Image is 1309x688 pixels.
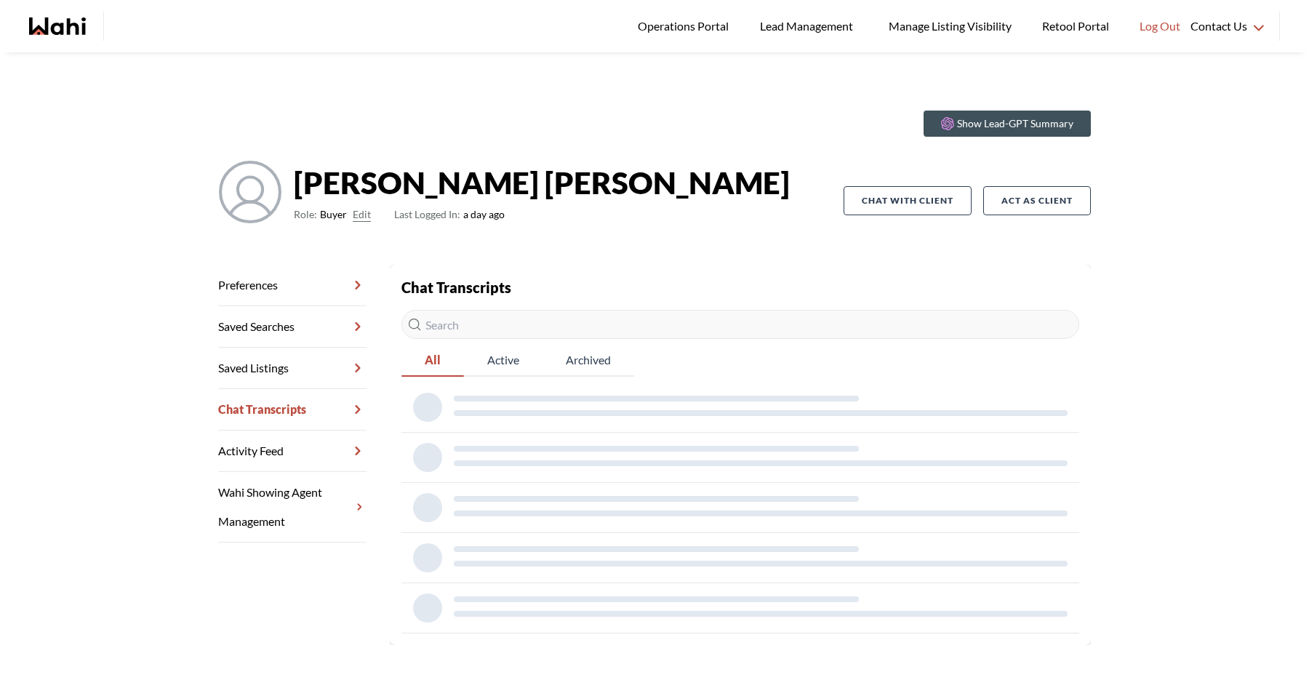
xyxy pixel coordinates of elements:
button: Chat with client [844,186,972,215]
input: Search [401,310,1079,339]
a: Preferences [218,265,367,306]
a: Wahi homepage [29,17,86,35]
p: Show Lead-GPT Summary [957,116,1073,131]
a: Saved Searches [218,306,367,348]
button: Archived [543,345,634,377]
strong: [PERSON_NAME] [PERSON_NAME] [294,161,790,204]
span: All [401,345,464,375]
span: Manage Listing Visibility [884,17,1016,36]
a: Chat Transcripts [218,389,367,431]
button: Show Lead-GPT Summary [924,111,1091,137]
span: Retool Portal [1042,17,1113,36]
span: Last Logged In: [394,208,460,220]
span: Role: [294,206,317,223]
button: All [401,345,464,377]
span: Archived [543,345,634,375]
button: Edit [353,206,371,223]
a: Saved Listings [218,348,367,389]
button: Active [464,345,543,377]
span: Operations Portal [638,17,734,36]
span: Log Out [1140,17,1180,36]
strong: Chat Transcripts [401,279,511,296]
span: Lead Management [760,17,858,36]
a: Wahi Showing Agent Management [218,472,367,543]
span: Active [464,345,543,375]
span: Buyer [320,206,347,223]
span: a day ago [394,206,505,223]
button: Act as Client [983,186,1091,215]
a: Activity Feed [218,431,367,472]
